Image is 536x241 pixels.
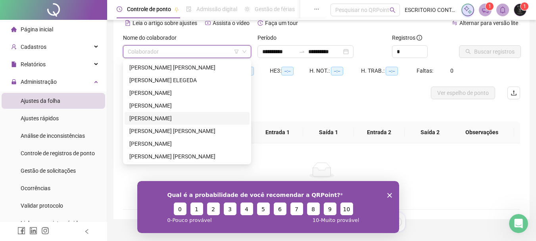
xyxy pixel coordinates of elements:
span: --:-- [281,67,294,75]
div: Não há dados [133,181,511,190]
span: Página inicial [21,26,53,33]
span: pushpin [174,7,179,12]
span: Assista o vídeo [213,20,250,26]
span: Cadastros [21,44,46,50]
div: [PERSON_NAME] [129,89,245,97]
th: Entrada 1 [252,121,303,143]
span: Link para registro rápido [21,220,81,226]
div: ARIANE MENDES DA SILVA [125,61,250,74]
div: BRUNA LUANA ELEGEDA [125,74,250,87]
div: [PERSON_NAME] [PERSON_NAME] [129,63,245,72]
span: --:-- [386,67,398,75]
div: FERNANDA GODOI DA SILVA [125,87,250,99]
iframe: Intercom live chat [509,214,528,233]
span: 0 [450,67,453,74]
span: swap-right [299,48,305,55]
span: notification [482,6,489,13]
img: 53265 [514,4,526,16]
span: Leia o artigo sobre ajustes [133,20,197,26]
span: Controle de registros de ponto [21,150,95,156]
span: clock-circle [117,6,122,12]
span: ellipsis [314,6,319,12]
span: Controle de ponto [127,6,171,12]
button: Ver espelho de ponto [431,87,495,99]
span: linkedin [29,227,37,235]
div: SIMONE MONTEIRO KRUMENAUER [125,137,250,150]
img: sparkle-icon.fc2bf0ac1784a2077858766a79e2daf3.svg [463,6,472,14]
span: file [11,62,17,67]
span: filter [234,49,239,54]
span: to [299,48,305,55]
th: Saída 1 [303,121,354,143]
span: sun [244,6,250,12]
div: H. NOT.: [309,66,361,75]
div: [PERSON_NAME] ELEGEDA [129,76,245,85]
sup: Atualize o seu contato no menu Meus Dados [521,2,528,10]
iframe: Inquérito de QRPoint [137,181,399,233]
label: Nome do colaborador [123,33,182,42]
span: left [84,229,90,234]
span: 1 [488,4,491,9]
span: file-done [186,6,192,12]
span: Observações [456,128,508,137]
span: Análise de inconsistências [21,133,85,139]
span: Registros [392,33,422,42]
div: HE 3: [270,66,309,75]
span: lock [11,79,17,85]
button: Buscar registros [459,45,521,58]
sup: 1 [486,2,494,10]
span: bell [499,6,506,13]
div: [PERSON_NAME] [129,139,245,148]
span: history [257,20,263,26]
div: HENRIQUE PREUSS MELCHIOR [125,125,250,137]
span: home [11,27,17,32]
div: HENRIQUE FLECK FREESE [125,112,250,125]
div: GIOVANA SCHMIDT [125,99,250,112]
span: ESCRITORIO CONTABIL [PERSON_NAME] [405,6,457,14]
span: Faltas: [417,67,434,74]
div: [PERSON_NAME] [129,101,245,110]
span: Ajustes rápidos [21,115,59,121]
span: Administração [21,79,57,85]
span: Ajustes da folha [21,98,60,104]
span: Validar protocolo [21,202,63,209]
span: Relatórios [21,61,46,67]
div: WILLIAM PATRICK DA MOTTA DA SILVA [125,150,250,163]
th: Saída 2 [405,121,455,143]
span: 1 [523,4,526,9]
span: down [242,49,247,54]
th: Observações [450,121,514,143]
span: user-add [11,44,17,50]
span: youtube [205,20,211,26]
span: Admissão digital [196,6,237,12]
span: info-circle [417,35,422,40]
span: swap [452,20,457,26]
span: Gestão de férias [255,6,295,12]
th: Entrada 2 [354,121,405,143]
span: --:-- [331,67,343,75]
span: instagram [41,227,49,235]
span: Faça um tour [265,20,298,26]
div: [PERSON_NAME] [PERSON_NAME] [129,152,245,161]
span: search [390,7,396,13]
div: [PERSON_NAME] [129,114,245,123]
span: Alternar para versão lite [459,20,518,26]
span: Ocorrências [21,185,50,191]
div: [PERSON_NAME] [PERSON_NAME] [129,127,245,135]
div: H. TRAB.: [361,66,417,75]
span: file-text [125,20,131,26]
